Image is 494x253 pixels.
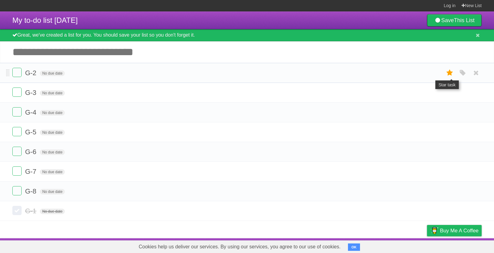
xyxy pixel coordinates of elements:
a: About [345,240,358,251]
span: No due date [40,71,65,76]
span: G-6 [25,148,38,156]
a: Terms [398,240,412,251]
span: G-4 [25,108,38,116]
span: No due date [40,189,65,194]
span: G-5 [25,128,38,136]
span: My to-do list [DATE] [12,16,78,24]
span: G-2 [25,69,38,77]
label: Done [12,127,22,136]
label: Done [12,206,22,215]
b: This List [454,17,475,23]
span: G-3 [25,89,38,96]
a: Buy me a coffee [427,225,482,236]
a: Suggest a feature [443,240,482,251]
label: Done [12,68,22,77]
span: Buy me a coffee [440,225,479,236]
span: No due date [40,209,65,214]
a: SaveThis List [427,14,482,27]
a: Privacy [419,240,435,251]
span: No due date [40,90,65,96]
span: No due date [40,149,65,155]
label: Done [12,88,22,97]
label: Done [12,147,22,156]
img: Buy me a coffee [430,225,438,236]
span: No due date [40,130,65,135]
span: Cookies help us deliver our services. By using our services, you agree to our use of cookies. [132,241,347,253]
button: OK [348,243,360,251]
span: G-1 [25,207,38,215]
span: No due date [40,110,65,116]
label: Done [12,107,22,116]
label: Done [12,166,22,176]
span: G-7 [25,168,38,175]
span: G-8 [25,187,38,195]
a: Developers [365,240,390,251]
label: Star task [444,68,456,78]
label: Done [12,186,22,195]
span: No due date [40,169,65,175]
